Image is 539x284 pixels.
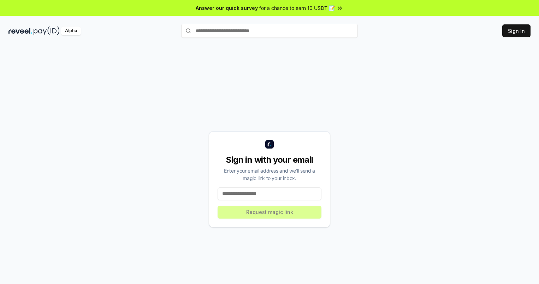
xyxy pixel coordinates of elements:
div: Sign in with your email [218,154,321,166]
button: Sign In [502,24,531,37]
div: Alpha [61,27,81,35]
div: Enter your email address and we’ll send a magic link to your inbox. [218,167,321,182]
img: reveel_dark [8,27,32,35]
img: logo_small [265,140,274,149]
span: Answer our quick survey [196,4,258,12]
span: for a chance to earn 10 USDT 📝 [259,4,335,12]
img: pay_id [34,27,60,35]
